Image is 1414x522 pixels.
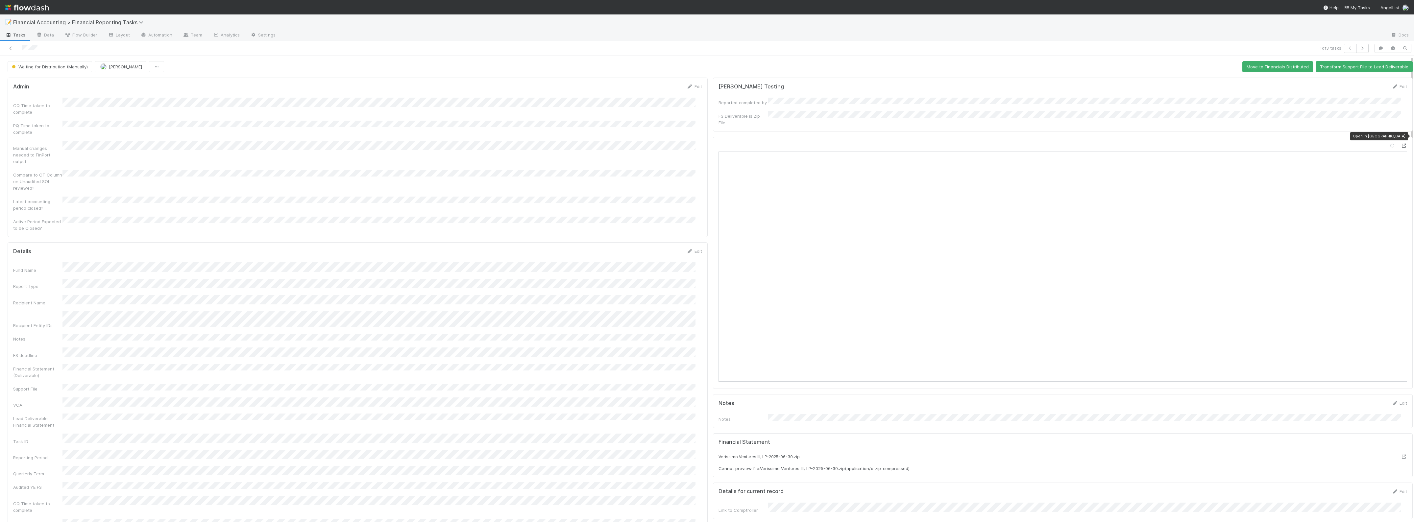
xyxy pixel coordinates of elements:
[719,99,768,106] div: Reported completed by
[13,415,62,428] div: Lead Deliverable Financial Statement
[135,30,178,41] a: Automation
[178,30,207,41] a: Team
[13,402,62,408] div: VCA
[13,470,62,477] div: Quarterly Term
[13,454,62,461] div: Reporting Period
[719,507,768,513] div: Link to Comptroller
[13,322,62,329] div: Recipient Entity IDs
[8,61,92,72] button: Waiting for Distribution (Manually)
[1392,400,1407,406] a: Edit
[1323,4,1339,11] div: Help
[13,102,62,115] div: CQ Time taken to complete
[100,63,107,70] img: avatar_8d06466b-a936-4205-8f52-b0cc03e2a179.png
[13,352,62,359] div: FS deadline
[13,172,62,191] div: Compare to CT Column on Unaudited SOI reviewed?
[1320,45,1341,51] span: 1 of 3 tasks
[13,366,62,379] div: Financial Statement (Deliverable)
[1385,30,1414,41] a: Docs
[59,30,103,41] a: Flow Builder
[13,145,62,165] div: Manual changes needed to FinPort output
[719,83,784,90] h5: [PERSON_NAME] Testing
[687,249,702,254] a: Edit
[719,454,800,459] small: Verissimo Ventures III, LP-2025-06-30.zip
[13,248,31,255] h5: Details
[64,32,97,38] span: Flow Builder
[13,500,62,513] div: CQ Time taken to complete
[207,30,245,41] a: Analytics
[1392,84,1407,89] a: Edit
[13,299,62,306] div: Recipient Name
[13,283,62,290] div: Report Type
[1344,4,1370,11] a: My Tasks
[13,484,62,490] div: Audited YE FS
[109,64,142,69] span: [PERSON_NAME]
[1316,61,1413,72] button: Transform Support File to Lead Deliverable
[13,198,62,211] div: Latest accounting period closed?
[13,438,62,445] div: Task ID
[719,488,784,495] h5: Details for current record
[5,2,49,13] img: logo-inverted-e16ddd16eac7371096b0.svg
[95,61,146,72] button: [PERSON_NAME]
[1344,5,1370,10] span: My Tasks
[719,465,1407,472] div: Cannot preview file: Verissimo Ventures III, LP-2025-06-30.zip ( application/x-zip-compressed ).
[13,83,29,90] h5: Admin
[13,386,62,392] div: Support File
[719,439,770,445] h5: Financial Statement
[1380,5,1400,10] span: AngelList
[11,64,88,69] span: Waiting for Distribution (Manually)
[719,416,768,422] div: Notes
[13,218,62,231] div: Active Period Expected to be Closed?
[5,19,12,25] span: 📝
[1402,5,1409,11] img: avatar_8d06466b-a936-4205-8f52-b0cc03e2a179.png
[13,267,62,273] div: Fund Name
[719,400,734,407] h5: Notes
[5,32,26,38] span: Tasks
[1242,61,1313,72] button: Move to Financials Distributed
[13,122,62,135] div: PQ Time taken to complete
[13,336,62,342] div: Notes
[31,30,59,41] a: Data
[1392,489,1407,494] a: Edit
[103,30,135,41] a: Layout
[687,84,702,89] a: Edit
[719,113,768,126] div: FS Deliverable is Zip File
[13,19,147,26] span: Financial Accounting > Financial Reporting Tasks
[245,30,281,41] a: Settings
